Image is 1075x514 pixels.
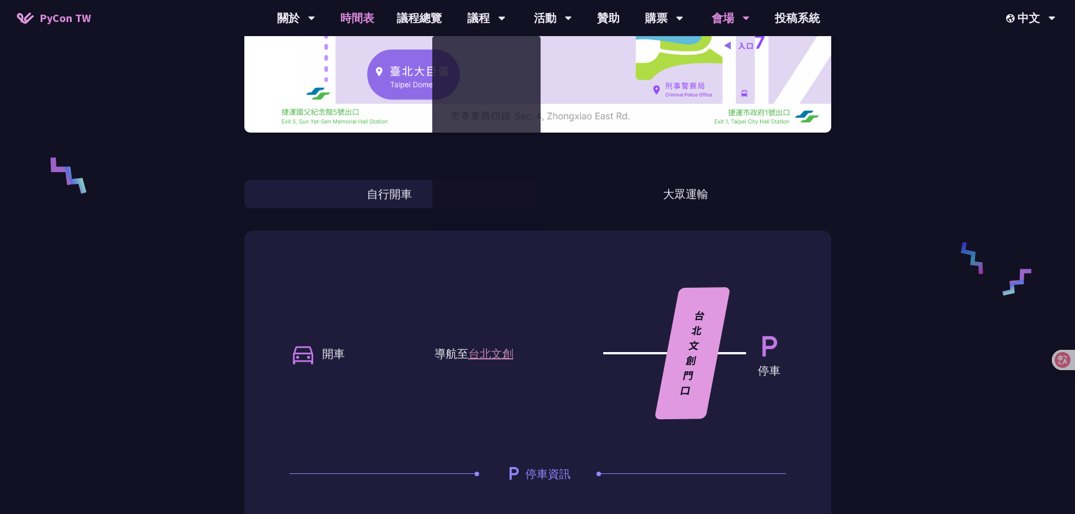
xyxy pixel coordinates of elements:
[541,180,831,208] button: 大眾運輸
[752,328,786,362] img: svg+xml;base64,PHN2ZyB3aWR0aD0iNjAiIGhlaWdodD0iNjAiIHZpZXdCb3g9IjAgMCA2MCA2MCIgZmlsbD0ibm9uZSIgeG...
[289,340,317,367] img: car.35b1ec4.svg
[1006,14,1017,23] img: Locale Icon
[603,287,747,420] img: venue-destination-md.f3d69a8.png
[40,10,91,27] span: PyCon TW
[505,465,523,482] img: svg+xml;base64,PHN2ZyB3aWR0aD0iMzEiIGhlaWdodD0iMzEiIHZpZXdCb3g9IjAgMCAzMSAzMSIgZmlsbD0ibm9uZSIgeG...
[17,12,34,24] img: Home icon of PyCon TW 2025
[468,346,514,361] a: 台北文創
[244,180,535,208] button: 自行開車
[435,345,514,362] span: 導航至
[758,362,780,379] span: 停車
[485,465,591,482] h3: 停車資訊
[6,4,102,32] a: PyCon TW
[322,345,345,362] span: 開車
